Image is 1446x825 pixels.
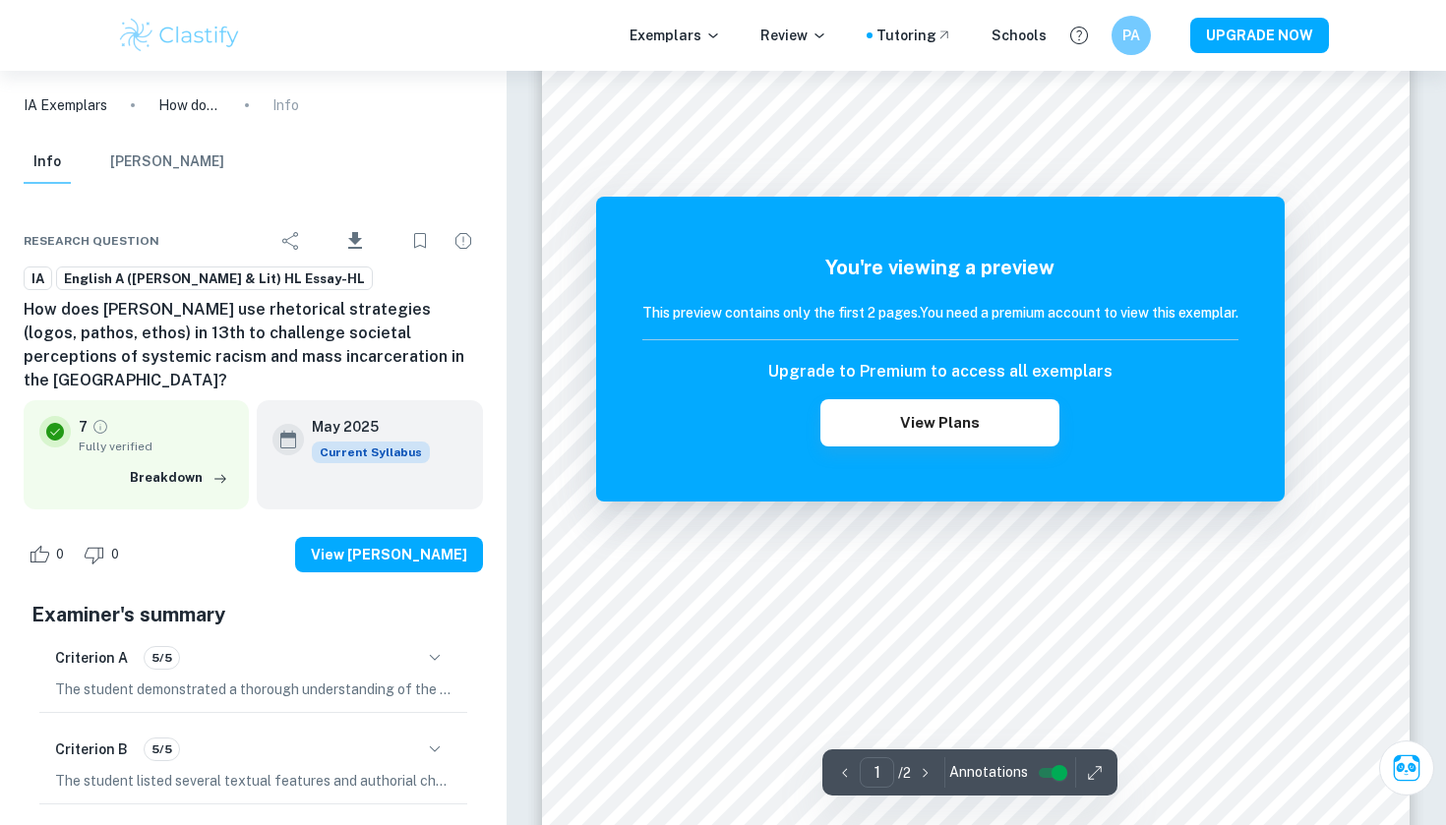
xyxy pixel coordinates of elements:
div: This exemplar is based on the current syllabus. Feel free to refer to it for inspiration/ideas wh... [312,442,430,463]
span: Research question [24,232,159,250]
h6: Upgrade to Premium to access all exemplars [768,360,1113,383]
div: Bookmark [400,221,440,261]
button: Breakdown [125,463,233,493]
p: How does [PERSON_NAME] use rhetorical strategies (logos, pathos, ethos) in 13th to challenge soci... [158,94,221,116]
h5: Examiner's summary [31,600,475,629]
span: IA [25,269,51,289]
button: Help and Feedback [1062,19,1096,52]
span: Annotations [949,762,1028,783]
button: UPGRADE NOW [1190,18,1329,53]
p: The student demonstrated a thorough understanding of the literal meaning of the documentary *13th... [55,678,452,700]
h6: This preview contains only the first 2 pages. You need a premium account to view this exemplar. [642,302,1238,324]
p: The student listed several textual features and authorial choices from [PERSON_NAME] *13th*, incl... [55,770,452,792]
span: Fully verified [79,438,233,455]
span: 0 [100,545,130,564]
a: Grade fully verified [91,418,109,436]
h6: PA [1120,25,1143,46]
a: Tutoring [876,25,952,46]
h6: Criterion B [55,738,128,760]
p: 7 [79,416,88,438]
span: 5/5 [145,649,179,667]
img: Clastify logo [117,16,242,55]
div: Share [271,221,311,261]
span: 5/5 [145,740,179,758]
span: English A ([PERSON_NAME] & Lit) HL Essay-HL [57,269,372,289]
button: View Plans [820,399,1058,446]
h6: How does [PERSON_NAME] use rhetorical strategies (logos, pathos, ethos) in 13th to challenge soci... [24,298,483,392]
button: [PERSON_NAME] [110,141,224,184]
button: Ask Clai [1379,740,1434,796]
h6: Criterion A [55,647,128,669]
div: Dislike [79,539,130,570]
button: PA [1112,16,1151,55]
p: Review [760,25,827,46]
div: Download [315,215,396,266]
h6: May 2025 [312,416,414,438]
a: English A ([PERSON_NAME] & Lit) HL Essay-HL [56,266,373,291]
p: Exemplars [630,25,721,46]
div: Like [24,539,75,570]
p: / 2 [898,762,911,784]
a: IA Exemplars [24,94,107,116]
button: View [PERSON_NAME] [295,537,483,572]
a: Schools [992,25,1047,46]
p: Info [272,94,299,116]
div: Report issue [444,221,483,261]
h5: You're viewing a preview [642,253,1238,282]
span: Current Syllabus [312,442,430,463]
span: 0 [45,545,75,564]
a: IA [24,266,52,291]
button: Info [24,141,71,184]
